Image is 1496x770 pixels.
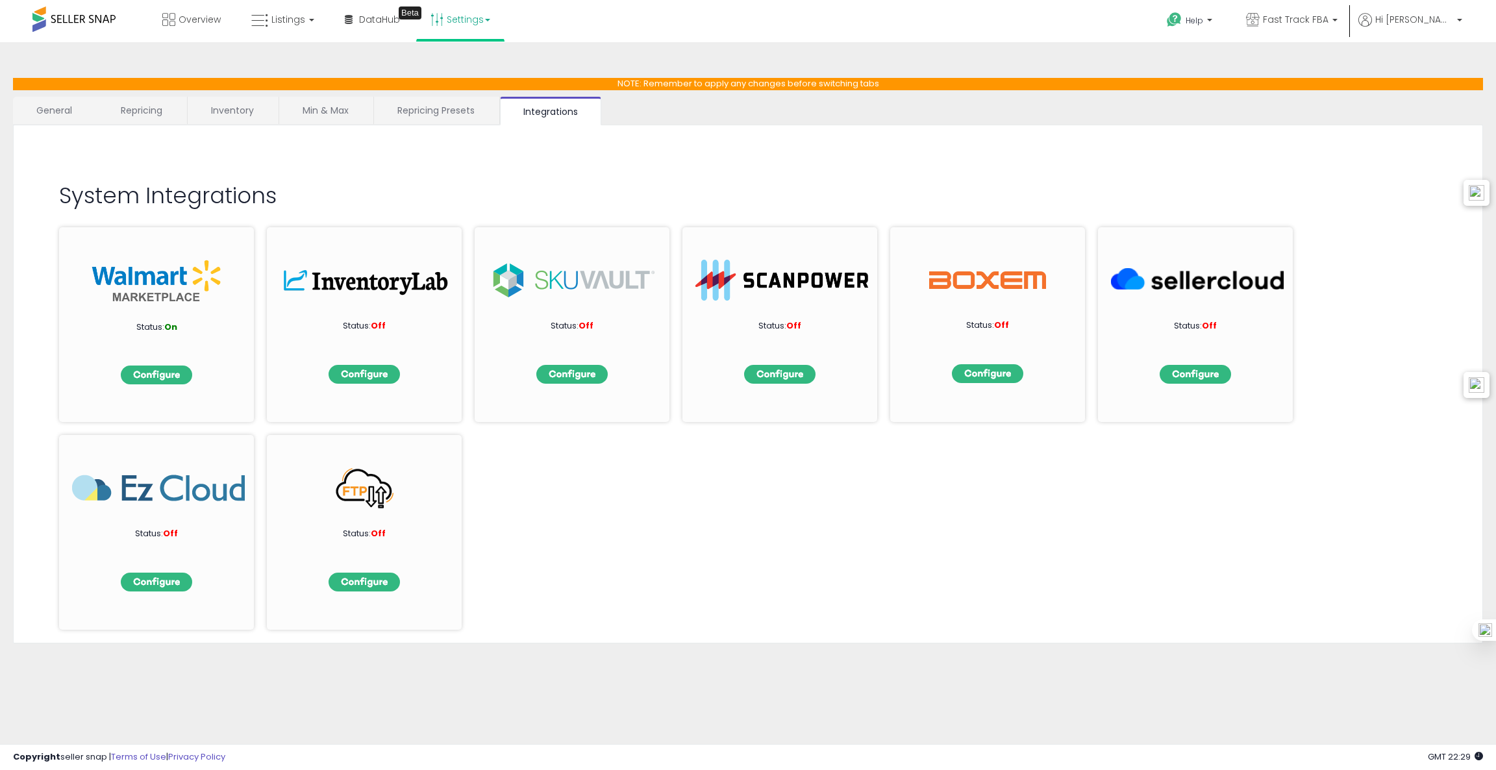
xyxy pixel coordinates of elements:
[374,97,498,124] a: Repricing Presets
[929,260,1046,301] img: Boxem Logo
[715,320,845,332] p: Status:
[1478,623,1492,637] img: one_i.png
[952,364,1023,383] img: configbtn.png
[579,319,593,332] span: Off
[371,319,386,332] span: Off
[280,260,453,301] img: inv.png
[279,97,372,124] a: Min & Max
[164,321,177,333] span: On
[299,528,429,540] p: Status:
[188,97,277,124] a: Inventory
[13,78,1483,90] p: NOTE: Remember to apply any changes before switching tabs
[1263,13,1328,26] span: Fast Track FBA
[1358,13,1462,42] a: Hi [PERSON_NAME]
[1130,320,1260,332] p: Status:
[1202,319,1217,332] span: Off
[536,365,608,384] img: configbtn.png
[695,260,868,301] img: ScanPower-logo.png
[59,184,1437,208] h2: System Integrations
[92,321,221,334] p: Status:
[329,573,400,591] img: configbtn.png
[507,320,637,332] p: Status:
[271,13,305,26] span: Listings
[1160,365,1231,384] img: configbtn.png
[121,366,192,384] img: configbtn.png
[280,467,453,508] img: FTP_266x63.png
[786,319,801,332] span: Off
[1469,377,1484,393] img: icon48.png
[359,13,400,26] span: DataHub
[92,528,221,540] p: Status:
[923,319,1053,332] p: Status:
[399,6,421,19] div: Tooltip anchor
[179,13,221,26] span: Overview
[72,467,245,508] img: EzCloud_266x63.png
[744,365,816,384] img: configbtn.png
[500,97,601,125] a: Integrations
[329,365,400,384] img: configbtn.png
[1375,13,1453,26] span: Hi [PERSON_NAME]
[1111,260,1284,301] img: SellerCloud_266x63.png
[371,527,386,540] span: Off
[488,260,660,301] img: sku.png
[13,97,96,124] a: General
[121,573,192,591] img: configbtn.png
[1156,2,1225,42] a: Help
[92,260,221,302] img: walmart_int.png
[299,320,429,332] p: Status:
[1469,185,1484,201] img: icon48.png
[163,527,178,540] span: Off
[1186,15,1203,26] span: Help
[1166,12,1182,28] i: Get Help
[97,97,186,124] a: Repricing
[994,319,1009,331] span: Off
